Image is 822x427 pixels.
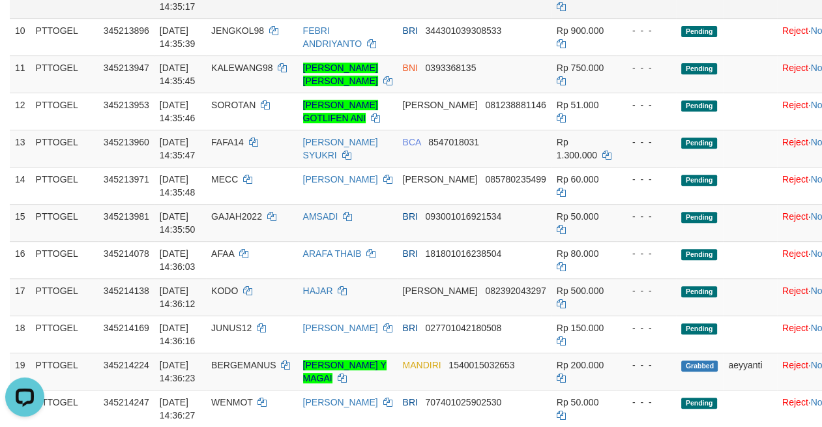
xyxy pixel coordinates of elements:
[104,248,149,259] span: 345214078
[211,323,252,333] span: JUNUS12
[31,167,98,204] td: PTTOGEL
[402,397,417,407] span: BRI
[31,241,98,278] td: PTTOGEL
[681,249,716,260] span: Pending
[681,398,716,409] span: Pending
[782,63,808,73] a: Reject
[31,316,98,353] td: PTTOGEL
[104,397,149,407] span: 345214247
[681,175,716,186] span: Pending
[160,323,196,346] span: [DATE] 14:36:16
[211,25,264,36] span: JENGKOL98
[681,100,716,111] span: Pending
[557,397,599,407] span: Rp 50.000
[622,321,671,334] div: - - -
[448,360,514,370] span: Copy 1540015032653 to clipboard
[622,61,671,74] div: - - -
[10,278,31,316] td: 17
[104,286,149,296] span: 345214138
[303,100,378,123] a: [PERSON_NAME] GOTLIFEN ANI
[303,211,338,222] a: AMSADI
[425,25,501,36] span: Copy 344301039308533 to clipboard
[557,174,599,184] span: Rp 60.000
[782,323,808,333] a: Reject
[160,100,196,123] span: [DATE] 14:35:46
[10,204,31,241] td: 15
[303,137,378,160] a: [PERSON_NAME] SYUKRI
[10,167,31,204] td: 14
[557,63,604,73] span: Rp 750.000
[303,63,378,86] a: [PERSON_NAME] [PERSON_NAME]
[160,174,196,198] span: [DATE] 14:35:48
[425,397,501,407] span: Copy 707401025902530 to clipboard
[104,323,149,333] span: 345214169
[557,211,599,222] span: Rp 50.000
[681,286,716,297] span: Pending
[10,55,31,93] td: 11
[557,248,599,259] span: Rp 80.000
[485,100,546,110] span: Copy 081238881146 to clipboard
[31,390,98,427] td: PTTOGEL
[31,55,98,93] td: PTTOGEL
[681,63,716,74] span: Pending
[557,323,604,333] span: Rp 150.000
[402,248,417,259] span: BRI
[160,137,196,160] span: [DATE] 14:35:47
[104,360,149,370] span: 345214224
[5,5,44,44] button: Open LiveChat chat widget
[303,174,378,184] a: [PERSON_NAME]
[485,174,546,184] span: Copy 085780235499 to clipboard
[622,136,671,149] div: - - -
[160,211,196,235] span: [DATE] 14:35:50
[622,396,671,409] div: - - -
[211,211,262,222] span: GAJAH2022
[104,174,149,184] span: 345213971
[303,360,387,383] a: [PERSON_NAME] Y MAGAI
[160,25,196,49] span: [DATE] 14:35:39
[31,93,98,130] td: PTTOGEL
[782,174,808,184] a: Reject
[723,353,777,390] td: aeyyanti
[782,397,808,407] a: Reject
[104,211,149,222] span: 345213981
[10,353,31,390] td: 19
[303,25,362,49] a: FEBRI ANDRIYANTO
[557,360,604,370] span: Rp 200.000
[160,397,196,420] span: [DATE] 14:36:27
[402,211,417,222] span: BRI
[622,210,671,223] div: - - -
[160,63,196,86] span: [DATE] 14:35:45
[104,25,149,36] span: 345213896
[31,278,98,316] td: PTTOGEL
[211,248,234,259] span: AFAA
[782,248,808,259] a: Reject
[402,137,420,147] span: BCA
[104,63,149,73] span: 345213947
[211,137,244,147] span: FAFA14
[402,174,477,184] span: [PERSON_NAME]
[425,63,476,73] span: Copy 0393368135 to clipboard
[782,25,808,36] a: Reject
[402,323,417,333] span: BRI
[104,137,149,147] span: 345213960
[160,360,196,383] span: [DATE] 14:36:23
[211,397,253,407] span: WENMOT
[10,93,31,130] td: 12
[303,397,378,407] a: [PERSON_NAME]
[402,286,477,296] span: [PERSON_NAME]
[681,361,718,372] span: Grabbed
[10,241,31,278] td: 16
[622,98,671,111] div: - - -
[425,211,501,222] span: Copy 093001016921534 to clipboard
[782,137,808,147] a: Reject
[557,137,597,160] span: Rp 1.300.000
[557,25,604,36] span: Rp 900.000
[160,286,196,309] span: [DATE] 14:36:12
[211,63,272,73] span: KALEWANG98
[557,286,604,296] span: Rp 500.000
[782,360,808,370] a: Reject
[622,24,671,37] div: - - -
[402,25,417,36] span: BRI
[303,323,378,333] a: [PERSON_NAME]
[211,174,238,184] span: MECC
